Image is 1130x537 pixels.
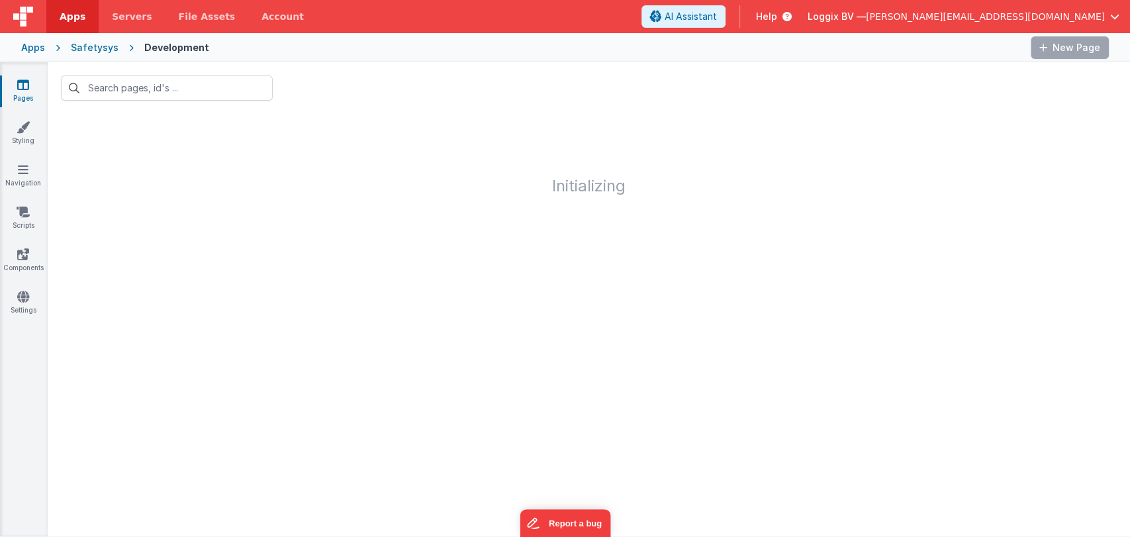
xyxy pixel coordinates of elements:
span: [PERSON_NAME][EMAIL_ADDRESS][DOMAIN_NAME] [866,10,1105,23]
span: AI Assistant [665,10,717,23]
button: AI Assistant [641,5,726,28]
span: Servers [112,10,152,23]
div: Safetysys [71,41,118,54]
span: Loggix BV — [808,10,866,23]
button: New Page [1031,36,1109,59]
iframe: Marker.io feedback button [520,509,610,537]
input: Search pages, id's ... [61,75,273,101]
span: Apps [60,10,85,23]
button: Loggix BV — [PERSON_NAME][EMAIL_ADDRESS][DOMAIN_NAME] [808,10,1119,23]
span: Help [756,10,777,23]
div: Development [144,41,209,54]
h1: Initializing [48,114,1130,195]
div: Apps [21,41,45,54]
span: File Assets [179,10,236,23]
